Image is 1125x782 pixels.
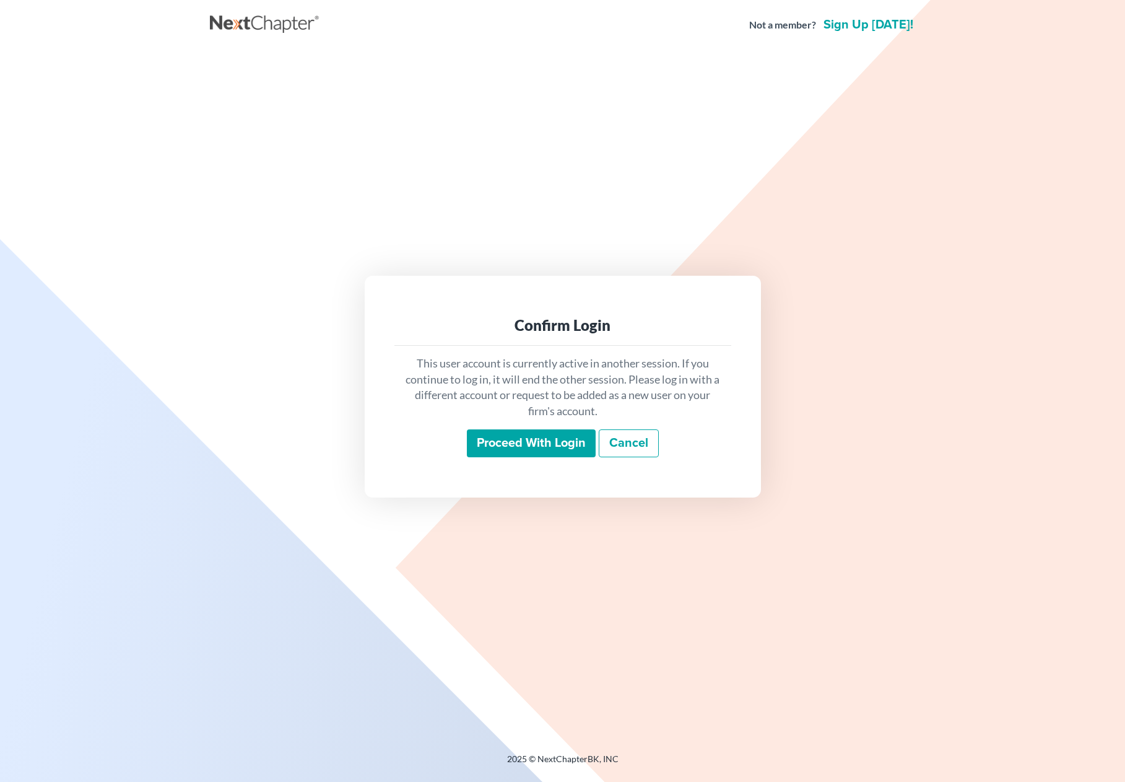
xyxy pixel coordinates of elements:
[821,19,916,31] a: Sign up [DATE]!
[599,429,659,458] a: Cancel
[210,753,916,775] div: 2025 © NextChapterBK, INC
[404,356,721,420] p: This user account is currently active in another session. If you continue to log in, it will end ...
[467,429,596,458] input: Proceed with login
[404,315,721,335] div: Confirm Login
[749,18,816,32] strong: Not a member?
